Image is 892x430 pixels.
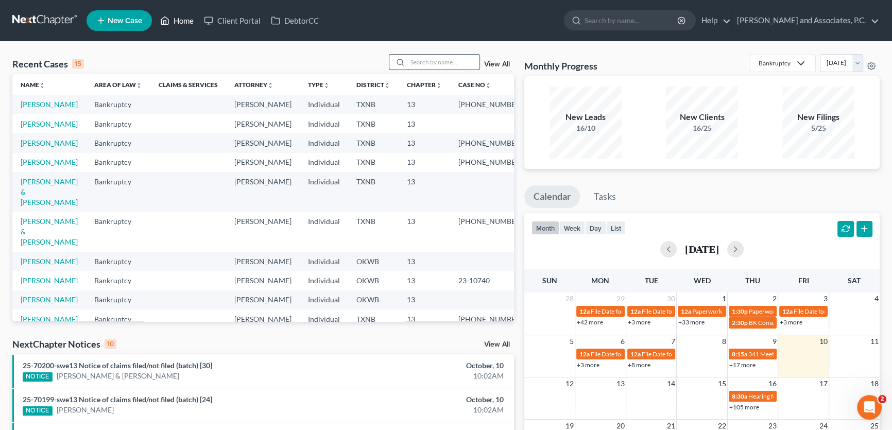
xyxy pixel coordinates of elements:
span: 12a [579,307,590,315]
span: 16 [767,377,778,390]
h2: [DATE] [685,244,719,254]
span: 28 [564,293,575,305]
a: [PERSON_NAME] [21,119,78,128]
a: 25-70199-swe13 Notice of claims filed/not filed (batch) [24] [23,395,212,404]
td: [PERSON_NAME] [226,212,300,251]
div: 15 [72,59,84,68]
span: 8 [721,335,727,348]
span: Sun [542,276,557,285]
td: Bankruptcy [86,271,150,290]
a: [PERSON_NAME] [21,257,78,266]
td: 13 [399,271,450,290]
button: month [531,221,559,235]
div: Recent Cases [12,58,84,70]
span: Paperwork appt for [PERSON_NAME] [749,307,851,315]
a: [PERSON_NAME] and Associates, P.C. [732,11,879,30]
i: unfold_more [39,82,45,89]
td: [PERSON_NAME] [226,252,300,271]
td: Bankruptcy [86,252,150,271]
td: 13 [399,172,450,212]
td: [PERSON_NAME] [226,95,300,114]
iframe: Intercom live chat [857,395,882,420]
i: unfold_more [384,82,390,89]
td: [PHONE_NUMBER] [450,309,530,329]
i: unfold_more [267,82,273,89]
a: Area of Lawunfold_more [94,81,142,89]
td: [PERSON_NAME] [226,172,300,212]
td: TXNB [348,153,399,172]
i: unfold_more [323,82,330,89]
input: Search by name... [585,11,679,30]
td: Individual [300,290,348,309]
span: 10 [818,335,829,348]
td: Bankruptcy [86,133,150,152]
td: Individual [300,252,348,271]
a: +42 more [577,318,603,326]
a: +33 more [678,318,705,326]
td: Individual [300,212,348,251]
div: 5/25 [782,123,854,133]
td: TXNB [348,133,399,152]
span: Hearing for [PERSON_NAME] [748,392,829,400]
i: unfold_more [485,82,491,89]
a: 25-70200-swe13 Notice of claims filed/not filed (batch) [30] [23,361,212,370]
div: 10 [105,339,116,349]
span: 29 [615,293,626,305]
span: 17 [818,377,829,390]
a: +17 more [729,361,756,369]
span: 2:30p [732,319,748,326]
span: 1 [721,293,727,305]
td: [PERSON_NAME] [226,290,300,309]
td: Bankruptcy [86,114,150,133]
span: 2 [878,395,886,403]
td: [PERSON_NAME] [226,271,300,290]
a: View All [484,341,510,348]
td: Individual [300,271,348,290]
span: File Date for [PERSON_NAME] [591,350,673,358]
a: Help [696,11,731,30]
a: +3 more [577,361,599,369]
a: [PERSON_NAME] [21,158,78,166]
h3: Monthly Progress [524,60,597,72]
td: [PERSON_NAME] [226,309,300,329]
i: unfold_more [136,82,142,89]
span: 8:15a [732,350,747,358]
td: 13 [399,252,450,271]
span: File Date for [PERSON_NAME] [591,307,673,315]
a: [PERSON_NAME] & [PERSON_NAME] [21,217,78,246]
span: 4 [873,293,880,305]
span: 7 [670,335,676,348]
div: October, 10 [350,394,504,405]
span: 13 [615,377,626,390]
td: [PHONE_NUMBER] [450,153,530,172]
span: 12a [630,307,641,315]
a: [PERSON_NAME] & [PERSON_NAME] [57,371,179,381]
td: [PHONE_NUMBER] [450,133,530,152]
td: Bankruptcy [86,95,150,114]
span: Sat [848,276,861,285]
div: 16/10 [550,123,622,133]
span: File Date for [PERSON_NAME] [794,307,876,315]
th: Claims & Services [150,74,226,95]
input: Search by name... [407,55,479,70]
td: TXNB [348,212,399,251]
span: 12 [564,377,575,390]
a: +8 more [628,361,650,369]
a: +3 more [628,318,650,326]
div: 10:02AM [350,371,504,381]
td: Individual [300,153,348,172]
a: DebtorCC [266,11,324,30]
button: list [606,221,626,235]
span: 6 [620,335,626,348]
span: 12a [630,350,641,358]
span: File Date for [PERSON_NAME][GEOGRAPHIC_DATA] [642,350,786,358]
span: 12a [579,350,590,358]
div: 10:02AM [350,405,504,415]
span: 341 Meeting for [PERSON_NAME] [748,350,841,358]
td: [PERSON_NAME] [226,133,300,152]
a: View All [484,61,510,68]
td: OKWB [348,252,399,271]
a: [PERSON_NAME] [21,100,78,109]
span: 1:30p [732,307,748,315]
span: 8:30a [732,392,747,400]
